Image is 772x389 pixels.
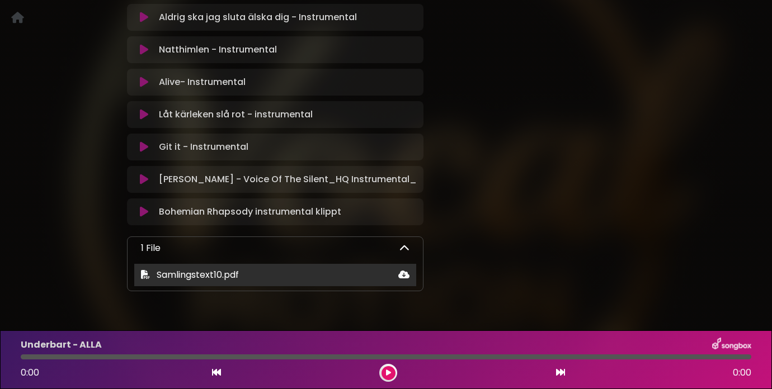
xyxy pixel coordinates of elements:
[141,241,161,255] p: 1 File
[159,205,341,219] p: Bohemian Rhapsody instrumental klippt
[159,75,246,89] p: Alive- Instrumental
[159,11,357,24] p: Aldrig ska jag sluta älska dig - Instrumental
[159,43,277,56] p: Natthimlen - Instrumental
[159,108,313,121] p: Låt kärleken slå rot - instrumental
[159,173,417,186] p: [PERSON_NAME] - Voice Of The Silent_HQ Instrumental_
[159,140,248,154] p: Git it - Instrumental
[157,268,239,281] span: Samlingstext10.pdf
